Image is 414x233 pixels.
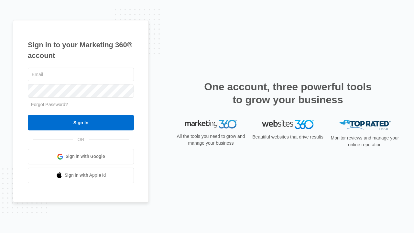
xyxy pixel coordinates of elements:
[73,136,89,143] span: OR
[339,120,391,130] img: Top Rated Local
[65,172,106,179] span: Sign in with Apple Id
[262,120,314,129] img: Websites 360
[329,135,401,148] p: Monitor reviews and manage your online reputation
[202,80,374,106] h2: One account, three powerful tools to grow your business
[28,68,134,81] input: Email
[252,134,324,140] p: Beautiful websites that drive results
[28,115,134,130] input: Sign In
[28,39,134,61] h1: Sign in to your Marketing 360® account
[28,149,134,164] a: Sign in with Google
[28,168,134,183] a: Sign in with Apple Id
[31,102,68,107] a: Forgot Password?
[66,153,105,160] span: Sign in with Google
[175,133,247,147] p: All the tools you need to grow and manage your business
[185,120,237,129] img: Marketing 360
